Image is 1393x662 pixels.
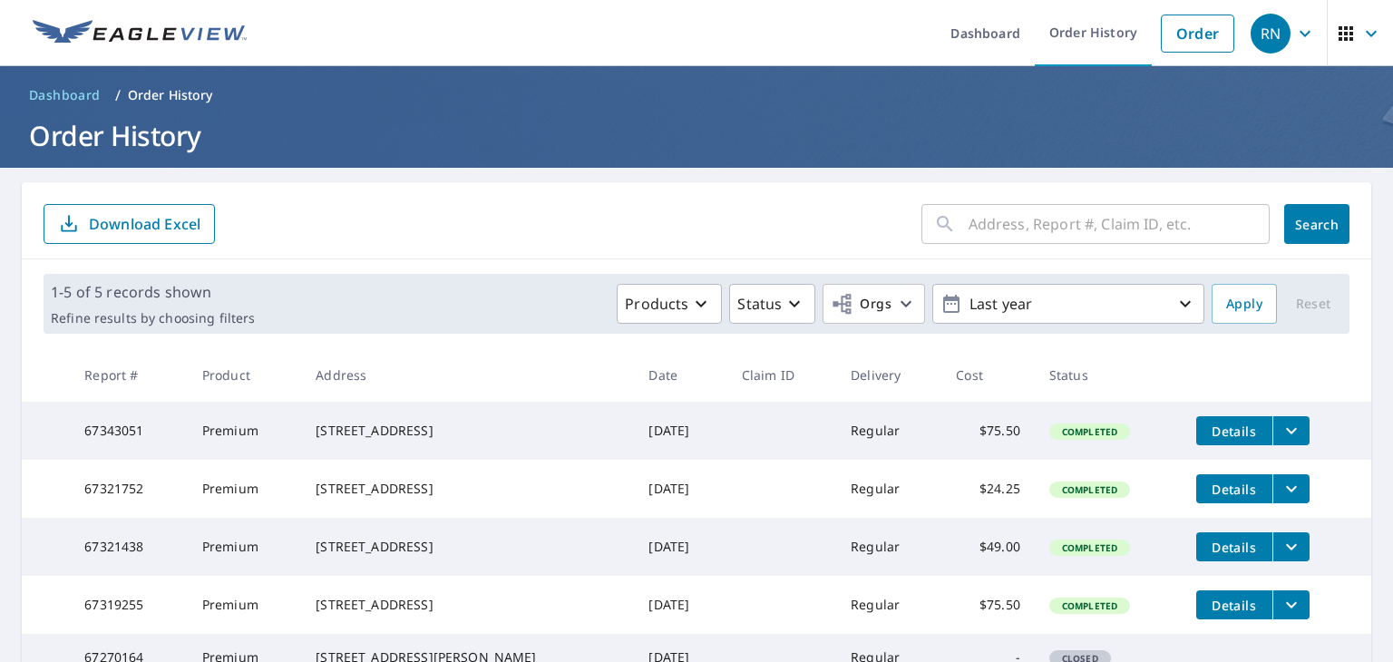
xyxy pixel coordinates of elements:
span: Completed [1051,541,1128,554]
td: Premium [188,576,301,634]
span: Completed [1051,483,1128,496]
td: 67319255 [70,576,188,634]
td: Regular [836,402,941,460]
div: [STREET_ADDRESS] [316,480,619,498]
p: Download Excel [89,214,200,234]
span: Details [1207,423,1261,440]
button: filesDropdownBtn-67321438 [1272,532,1310,561]
h1: Order History [22,117,1371,154]
td: $24.25 [941,460,1035,518]
td: [DATE] [634,402,727,460]
a: Order [1161,15,1234,53]
button: Status [729,284,815,324]
button: detailsBtn-67321438 [1196,532,1272,561]
span: Completed [1051,599,1128,612]
div: RN [1251,14,1291,54]
th: Date [634,348,727,402]
p: 1-5 of 5 records shown [51,281,255,303]
th: Report # [70,348,188,402]
nav: breadcrumb [22,81,1371,110]
button: filesDropdownBtn-67343051 [1272,416,1310,445]
img: EV Logo [33,20,247,47]
th: Product [188,348,301,402]
th: Cost [941,348,1035,402]
p: Status [737,293,782,315]
span: Details [1207,539,1261,556]
span: Completed [1051,425,1128,438]
div: [STREET_ADDRESS] [316,538,619,556]
td: Premium [188,460,301,518]
th: Claim ID [727,348,836,402]
td: $75.50 [941,402,1035,460]
th: Delivery [836,348,941,402]
th: Address [301,348,634,402]
button: filesDropdownBtn-67321752 [1272,474,1310,503]
td: Premium [188,518,301,576]
button: Download Excel [44,204,215,244]
td: Regular [836,576,941,634]
button: Orgs [823,284,925,324]
span: Apply [1226,293,1262,316]
button: Products [617,284,722,324]
td: [DATE] [634,576,727,634]
button: Last year [932,284,1204,324]
th: Status [1035,348,1182,402]
td: Regular [836,518,941,576]
td: [DATE] [634,460,727,518]
a: Dashboard [22,81,108,110]
td: 67321752 [70,460,188,518]
p: Last year [962,288,1174,320]
td: 67321438 [70,518,188,576]
li: / [115,84,121,106]
p: Order History [128,86,213,104]
input: Address, Report #, Claim ID, etc. [969,199,1270,249]
td: Regular [836,460,941,518]
div: [STREET_ADDRESS] [316,422,619,440]
p: Refine results by choosing filters [51,310,255,326]
button: Apply [1212,284,1277,324]
span: Orgs [831,293,891,316]
span: Search [1299,216,1335,233]
td: $49.00 [941,518,1035,576]
button: filesDropdownBtn-67319255 [1272,590,1310,619]
span: Details [1207,481,1261,498]
button: Search [1284,204,1349,244]
p: Products [625,293,688,315]
td: 67343051 [70,402,188,460]
button: detailsBtn-67343051 [1196,416,1272,445]
div: [STREET_ADDRESS] [316,596,619,614]
span: Details [1207,597,1261,614]
button: detailsBtn-67321752 [1196,474,1272,503]
span: Dashboard [29,86,101,104]
td: Premium [188,402,301,460]
td: $75.50 [941,576,1035,634]
button: detailsBtn-67319255 [1196,590,1272,619]
td: [DATE] [634,518,727,576]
